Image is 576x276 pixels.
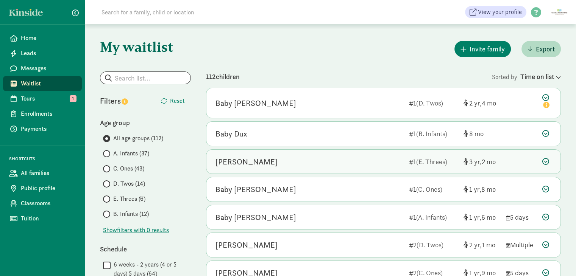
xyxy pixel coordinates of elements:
div: [object Object] [464,98,500,108]
a: Waitlist [3,76,82,91]
div: [object Object] [464,212,500,222]
span: Classrooms [21,199,76,208]
a: Tuition [3,211,82,226]
a: Enrollments [3,106,82,121]
span: 2 [469,99,482,107]
span: 2 [482,157,496,166]
h1: My waitlist [100,39,191,54]
span: Messages [21,64,76,73]
div: Baby Heckendorf [215,211,296,223]
div: 112 children [206,71,492,82]
button: Reset [155,93,191,109]
span: Public profile [21,184,76,193]
div: Multiple [506,240,536,250]
span: 2 [469,240,482,249]
span: (C. Ones) [416,185,442,194]
span: Tuition [21,214,76,223]
span: Waitlist [21,79,76,88]
span: 3 [469,157,482,166]
a: Payments [3,121,82,136]
a: Home [3,31,82,46]
div: Time on list [520,71,561,82]
span: 1 [469,185,481,194]
span: (B. Infants) [416,129,447,138]
a: Classrooms [3,196,82,211]
a: View your profile [465,6,526,18]
a: Public profile [3,181,82,196]
span: 1 [70,95,76,102]
input: Search list... [100,72,190,84]
div: Sorted by [492,71,561,82]
span: 8 [469,129,484,138]
div: Gilbert Werley [215,156,278,168]
span: 8 [481,185,496,194]
div: [object Object] [464,129,500,139]
button: Export [521,41,561,57]
div: 1 [409,212,457,222]
span: Home [21,34,76,43]
div: Schedule [100,244,191,254]
span: C. Ones (43) [113,164,144,173]
div: [object Object] [464,184,500,194]
span: D. Twos (14) [113,179,145,188]
span: (E. Threes) [416,157,447,166]
span: (D. Twos) [417,240,443,249]
span: Payments [21,124,76,133]
div: Baby Dux [215,128,247,140]
span: 6 [481,213,496,222]
span: 1 [482,240,495,249]
div: 5 days [506,212,536,222]
span: Invite family [470,44,505,54]
a: Messages [3,61,82,76]
span: 4 [482,99,496,107]
div: [object Object] [464,240,500,250]
span: (D. Twos) [416,99,443,107]
div: 1 [409,157,457,167]
div: Age group [100,118,191,128]
span: Leads [21,49,76,58]
span: Export [536,44,555,54]
a: All families [3,166,82,181]
iframe: Chat Widget [538,240,576,276]
div: Maverick Eismann [215,239,278,251]
input: Search for a family, child or location [97,5,309,20]
span: A. Infants (37) [113,149,149,158]
div: 1 [409,184,457,194]
span: (A. Infants) [416,213,447,222]
span: View your profile [478,8,522,17]
a: Tours 1 [3,91,82,106]
span: Reset [170,96,185,105]
button: Invite family [454,41,511,57]
div: 1 [409,129,457,139]
span: Show filters with 0 results [103,226,169,235]
div: 2 [409,240,457,250]
span: B. Infants (12) [113,209,149,219]
div: [object Object] [464,157,500,167]
span: Tours [21,94,76,103]
span: E. Threes (6) [113,194,145,203]
div: 1 [409,98,457,108]
span: All age groups (112) [113,134,163,143]
button: Showfilters with 0 results [103,226,169,235]
div: Baby Klepps [215,97,296,109]
div: Filters [100,95,145,107]
span: All families [21,169,76,178]
span: Enrollments [21,109,76,118]
div: Baby Beranek [215,183,296,195]
a: Leads [3,46,82,61]
span: 1 [469,213,481,222]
